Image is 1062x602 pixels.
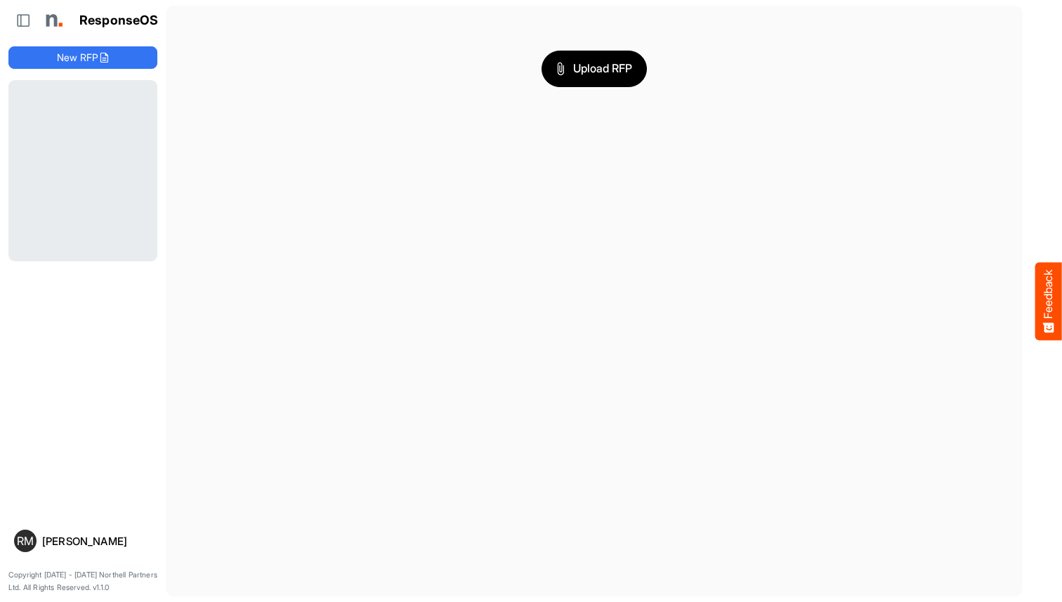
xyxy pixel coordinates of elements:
button: Upload RFP [542,51,647,87]
span: Upload RFP [556,60,632,78]
div: Loading... [8,80,157,261]
button: Feedback [1035,262,1062,340]
span: RM [17,535,34,547]
div: [PERSON_NAME] [42,536,152,547]
button: New RFP [8,46,157,69]
img: Northell [39,6,67,34]
h1: ResponseOS [79,13,159,28]
p: Copyright [DATE] - [DATE] Northell Partners Ltd. All Rights Reserved. v1.1.0 [8,569,157,594]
